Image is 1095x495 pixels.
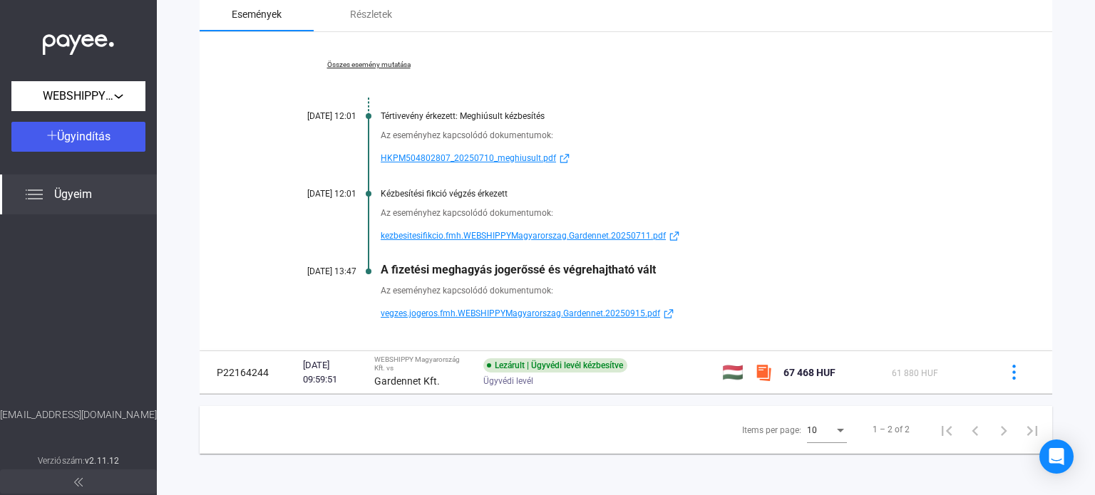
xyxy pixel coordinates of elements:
div: [DATE] 13:47 [271,266,356,276]
div: WEBSHIPPY Magyarország Kft. vs [374,355,471,372]
img: arrow-double-left-grey.svg [74,478,83,486]
span: Ügyeim [54,186,92,203]
img: szamlazzhu-mini [755,364,772,381]
span: 61 880 HUF [892,368,938,378]
td: P22164244 [200,351,297,394]
button: Next page [989,415,1018,444]
div: Items per page: [742,422,801,439]
div: Az eseményhez kapcsolódó dokumentumok: [381,283,981,298]
div: Tértivevény érkezett: Meghiúsult kézbesítés [381,111,981,121]
span: vegzes.jogeros.fmh.WEBSHIPPYMagyarorszag.Gardennet.20250915.pdf [381,305,660,322]
div: Lezárult | Ügyvédi levél kézbesítve [483,358,627,372]
strong: Gardennet Kft. [374,375,440,387]
img: external-link-blue [556,153,573,164]
button: Ügyindítás [11,122,145,152]
mat-select: Items per page: [807,421,847,438]
div: Részletek [350,6,392,23]
img: white-payee-white-dot.svg [43,26,114,56]
span: 67 468 HUF [783,367,836,378]
div: Kézbesítési fikció végzés érkezett [381,189,981,199]
div: [DATE] 12:01 [271,111,356,121]
div: Az eseményhez kapcsolódó dokumentumok: [381,128,981,142]
span: Ügyindítás [57,130,110,143]
img: more-blue [1007,365,1022,380]
img: plus-white.svg [47,130,57,140]
a: vegzes.jogeros.fmh.WEBSHIPPYMagyarorszag.Gardennet.20250915.pdfexternal-link-blue [381,305,981,322]
a: kezbesitesifikcio.fmh.WEBSHIPPYMagyarorszag.Gardennet.20250711.pdfexternal-link-blue [381,227,981,244]
button: WEBSHIPPY Magyarország Kft. [11,81,145,111]
div: A fizetési meghagyás jogerőssé és végrehajtható vált [381,263,981,276]
img: external-link-blue [660,308,677,319]
div: Az eseményhez kapcsolódó dokumentumok: [381,206,981,220]
span: 10 [807,425,817,435]
span: kezbesitesifikcio.fmh.WEBSHIPPYMagyarorszag.Gardennet.20250711.pdf [381,227,666,244]
img: list.svg [26,186,43,203]
button: First page [932,415,961,444]
a: HKPM504802807_20250710_meghiusult.pdfexternal-link-blue [381,150,981,167]
div: Open Intercom Messenger [1039,439,1074,474]
button: more-blue [999,358,1029,387]
button: Last page [1018,415,1047,444]
span: HKPM504802807_20250710_meghiusult.pdf [381,150,556,167]
img: external-link-blue [666,231,683,241]
div: [DATE] 12:01 [271,189,356,199]
a: Összes esemény mutatása [271,61,466,69]
button: Previous page [961,415,989,444]
span: WEBSHIPPY Magyarország Kft. [43,88,114,105]
div: [DATE] 09:59:51 [303,358,363,387]
div: 1 – 2 of 2 [873,421,910,438]
strong: v2.11.12 [85,456,119,466]
td: 🇭🇺 [716,351,749,394]
div: Események [232,6,282,23]
span: Ügyvédi levél [483,372,533,390]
